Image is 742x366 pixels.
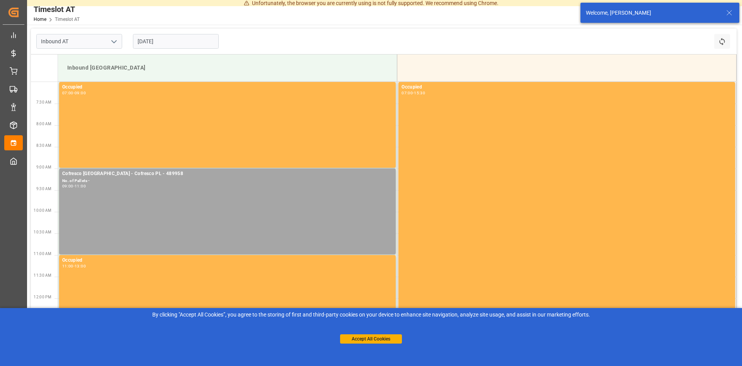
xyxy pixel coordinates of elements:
div: - [73,184,75,188]
span: 10:00 AM [34,208,51,213]
div: 07:00 [402,91,413,95]
span: 8:30 AM [36,143,51,148]
div: Inbound [GEOGRAPHIC_DATA] [64,61,391,75]
div: - [73,264,75,268]
div: 13:00 [75,264,86,268]
span: 9:00 AM [36,165,51,169]
span: 11:30 AM [34,273,51,277]
span: 9:30 AM [36,187,51,191]
div: 09:00 [75,91,86,95]
div: Occupied [402,83,732,91]
span: 11:00 AM [34,252,51,256]
div: By clicking "Accept All Cookies”, you agree to the storing of first and third-party cookies on yo... [5,311,737,319]
div: - [73,91,75,95]
button: Accept All Cookies [340,334,402,344]
div: 15:30 [414,91,425,95]
div: Cofresco [GEOGRAPHIC_DATA] - Cofresco PL - 489958 [62,170,393,178]
div: Timeslot AT [34,3,80,15]
div: Occupied [62,83,393,91]
div: 11:00 [62,264,73,268]
button: open menu [108,36,119,48]
span: 8:00 AM [36,122,51,126]
input: Type to search/select [36,34,122,49]
input: DD.MM.YYYY [133,34,219,49]
div: - [413,91,414,95]
div: Occupied [62,257,393,264]
span: 10:30 AM [34,230,51,234]
div: 11:00 [75,184,86,188]
div: 07:00 [62,91,73,95]
div: 09:00 [62,184,73,188]
span: 12:00 PM [34,295,51,299]
div: No. of Pallets - [62,178,393,184]
span: 7:30 AM [36,100,51,104]
a: Home [34,17,46,22]
div: Welcome, [PERSON_NAME] [586,9,719,17]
